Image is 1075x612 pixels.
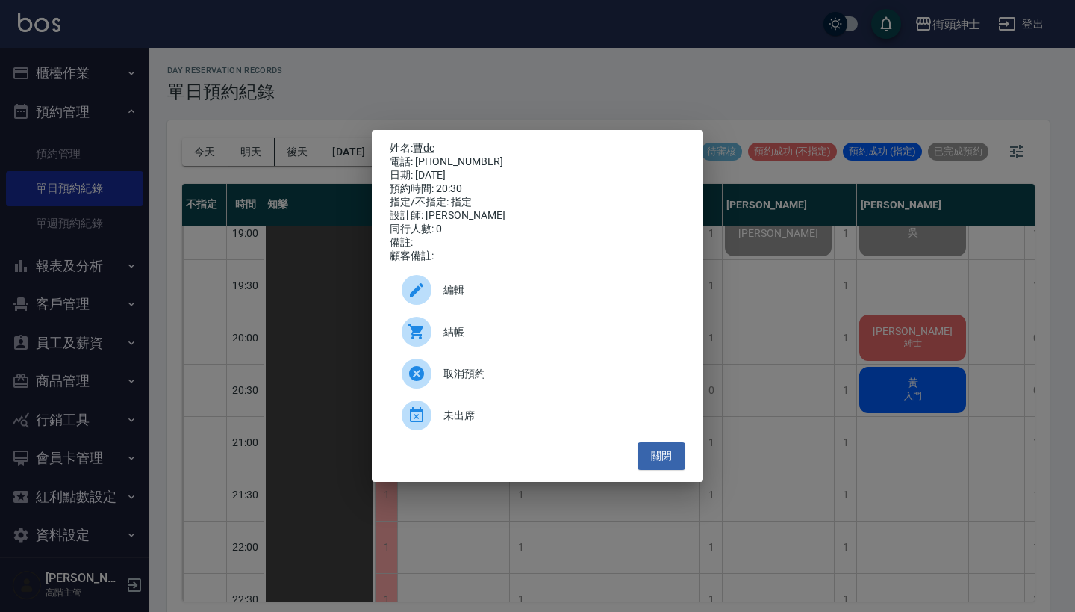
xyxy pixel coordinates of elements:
[390,142,685,155] p: 姓名:
[638,442,685,470] button: 關閉
[390,223,685,236] div: 同行人數: 0
[390,155,685,169] div: 電話: [PHONE_NUMBER]
[390,311,685,353] a: 結帳
[390,353,685,395] div: 取消預約
[390,209,685,223] div: 設計師: [PERSON_NAME]
[390,182,685,196] div: 預約時間: 20:30
[443,282,673,298] span: 編輯
[443,366,673,382] span: 取消預約
[413,142,434,154] a: 曹dc
[390,196,685,209] div: 指定/不指定: 指定
[390,250,685,263] div: 顧客備註:
[390,395,685,436] div: 未出席
[390,236,685,250] div: 備註:
[390,269,685,311] div: 編輯
[390,169,685,182] div: 日期: [DATE]
[443,408,673,424] span: 未出席
[443,324,673,340] span: 結帳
